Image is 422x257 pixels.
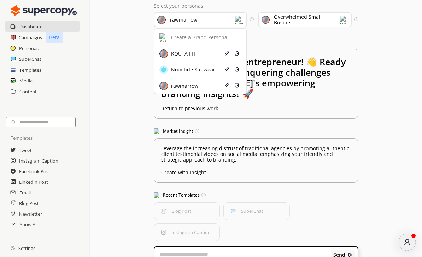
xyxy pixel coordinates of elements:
[154,202,220,220] button: Blog PostBlog Post
[159,33,168,42] img: Add Icon
[161,166,351,175] u: Create with Insight
[250,17,254,21] img: Tooltip Icon
[161,209,166,214] img: Blog Post
[19,43,39,54] a: Personas
[234,83,239,88] img: Delete Icon
[159,49,168,58] img: Brand Icon
[234,67,239,72] img: Delete Icon
[274,14,340,25] div: Overwhelmed Small Busine...
[354,17,358,21] img: Tooltip Icon
[19,198,39,209] a: Blog Post
[159,65,168,74] img: Brand Icon
[19,75,33,86] a: Media
[169,83,198,89] div: rawmarrow
[234,51,239,56] img: Delete Icon
[19,32,42,43] a: Campaigns
[161,56,351,106] h2: Hey there, fearless entrepreneur! 👋 Ready to dive back into conquering challenges with [PERSON_NA...
[340,16,348,24] img: Dropdown Icon
[154,128,159,134] img: Market Insight
[223,202,290,220] button: SuperChatSuperChat
[19,166,50,177] a: Facebook Post
[224,83,229,88] img: Edit Icon
[19,209,42,219] a: Newsletter
[161,105,218,112] u: Return to previous work
[154,192,159,198] img: Popular Templates
[11,4,77,18] img: Close
[159,82,168,90] img: Brand Icon
[157,16,166,24] img: Brand Icon
[11,246,15,250] img: Close
[154,223,220,241] button: Instagram CaptionInstagram Caption
[399,234,416,251] button: atlas-launcher
[19,187,31,198] a: Email
[19,54,41,64] a: SuperChat
[224,67,229,72] img: Edit Icon
[235,16,244,24] img: Dropdown Icon
[154,36,359,47] h3: Jump back in
[19,145,32,156] a: Tweet
[46,32,63,43] p: Beta
[154,3,359,9] p: Select your personas:
[201,193,206,197] img: Tooltip Icon
[169,51,196,57] div: KOUTA FIT
[19,177,48,187] a: LinkedIn Post
[19,156,58,166] a: Instagram Caption
[195,129,199,133] img: Tooltip Icon
[154,190,359,200] h3: Recent Templates
[161,146,351,163] p: Leverage the increasing distrust of traditional agencies by promoting authentic client testimonia...
[154,126,359,136] h3: Market Insight
[19,65,41,75] a: Templates
[19,21,43,32] a: Dashboard
[399,234,416,251] div: atlas-message-author-avatar
[169,35,227,40] div: Create a Brand Persona
[231,209,236,214] img: SuperChat
[19,86,37,97] a: Content
[262,16,270,24] img: Audience Icon
[169,67,215,72] div: Noontide Sunwear
[161,230,166,235] img: Instagram Caption
[170,17,197,23] div: rawmarrow
[224,51,229,56] img: Edit Icon
[20,219,37,230] a: Show All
